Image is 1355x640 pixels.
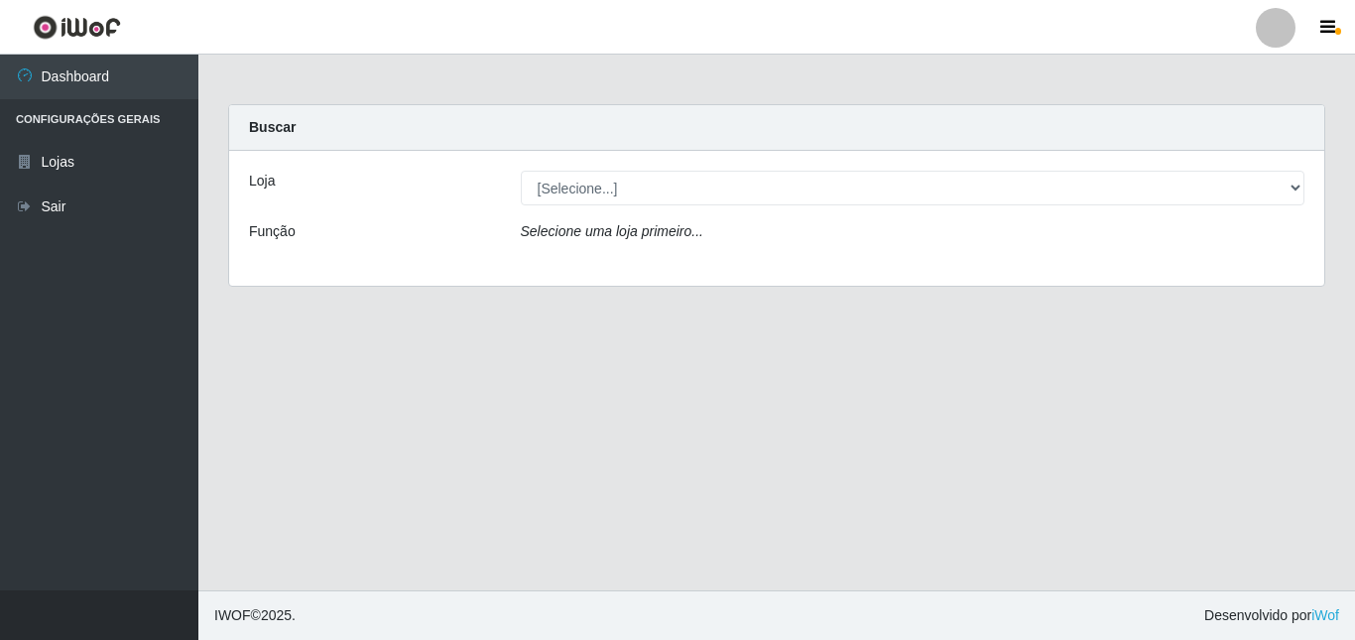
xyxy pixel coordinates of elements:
[1311,607,1339,623] a: iWof
[214,605,296,626] span: © 2025 .
[214,607,251,623] span: IWOF
[249,171,275,192] label: Loja
[249,119,296,135] strong: Buscar
[249,221,296,242] label: Função
[521,223,703,239] i: Selecione uma loja primeiro...
[33,15,121,40] img: CoreUI Logo
[1204,605,1339,626] span: Desenvolvido por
